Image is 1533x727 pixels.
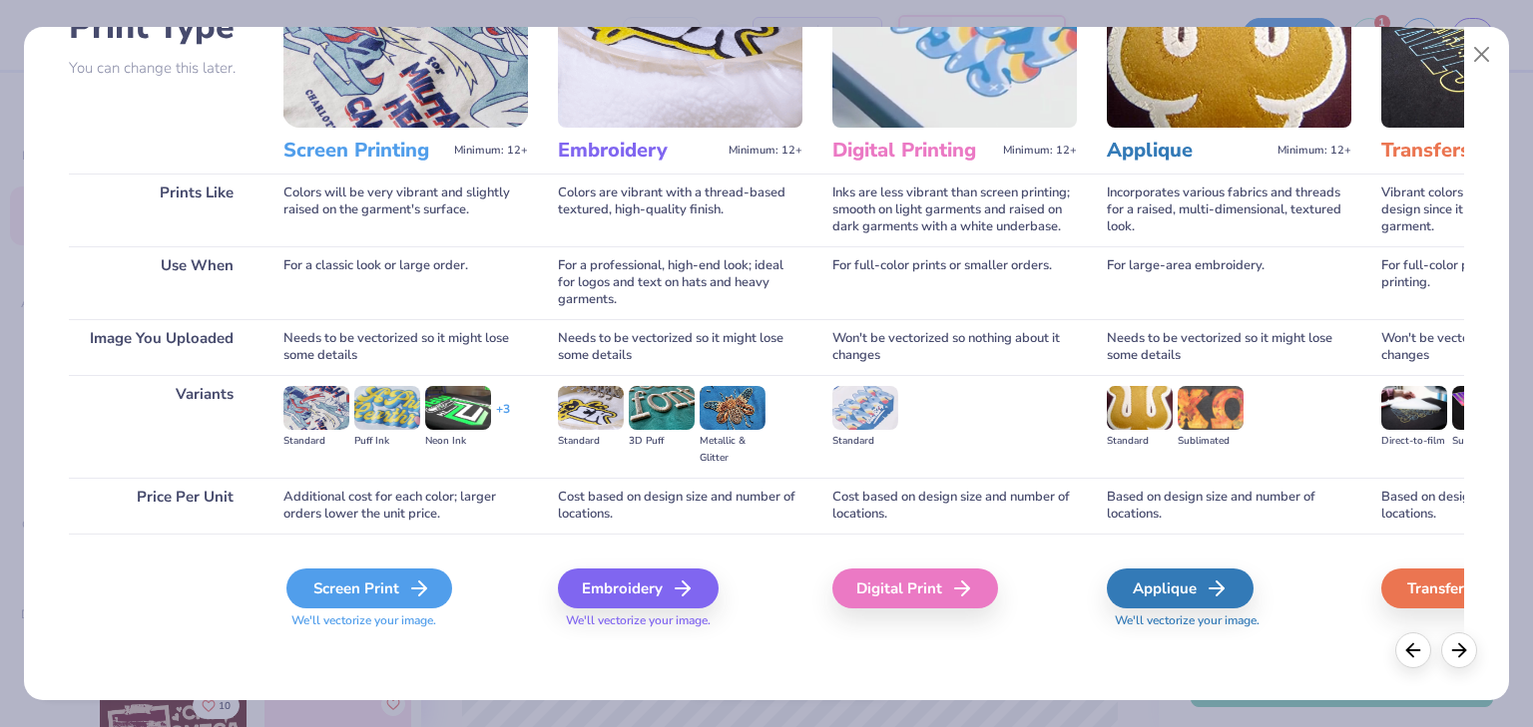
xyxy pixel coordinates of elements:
div: For a professional, high-end look; ideal for logos and text on hats and heavy garments. [558,246,802,319]
div: Prints Like [69,174,254,246]
div: Cost based on design size and number of locations. [832,478,1077,534]
img: 3D Puff [629,386,695,430]
div: Direct-to-film [1381,433,1447,450]
img: Direct-to-film [1381,386,1447,430]
span: Minimum: 12+ [1003,144,1077,158]
div: Colors will be very vibrant and slightly raised on the garment's surface. [283,174,528,246]
img: Sublimated [1178,386,1244,430]
img: Neon Ink [425,386,491,430]
span: Minimum: 12+ [729,144,802,158]
img: Metallic & Glitter [700,386,766,430]
h3: Digital Printing [832,138,995,164]
span: Minimum: 12+ [454,144,528,158]
div: Inks are less vibrant than screen printing; smooth on light garments and raised on dark garments ... [832,174,1077,246]
img: Standard [283,386,349,430]
div: Supacolor [1452,433,1518,450]
div: For a classic look or large order. [283,246,528,319]
div: For large-area embroidery. [1107,246,1351,319]
img: Puff Ink [354,386,420,430]
span: We'll vectorize your image. [558,612,802,629]
div: Image You Uploaded [69,319,254,375]
div: Incorporates various fabrics and threads for a raised, multi-dimensional, textured look. [1107,174,1351,246]
div: Colors are vibrant with a thread-based textured, high-quality finish. [558,174,802,246]
div: Won't be vectorized so nothing about it changes [832,319,1077,375]
div: Standard [558,433,624,450]
div: Transfers [1381,568,1528,608]
div: Additional cost for each color; larger orders lower the unit price. [283,478,528,534]
p: You can change this later. [69,60,254,77]
div: Screen Print [286,568,452,608]
div: Sublimated [1178,433,1244,450]
div: 3D Puff [629,433,695,450]
div: Needs to be vectorized so it might lose some details [1107,319,1351,375]
div: Embroidery [558,568,719,608]
div: Cost based on design size and number of locations. [558,478,802,534]
img: Standard [558,386,624,430]
button: Close [1463,36,1501,74]
h3: Screen Printing [283,138,446,164]
div: Applique [1107,568,1254,608]
div: + 3 [496,401,510,435]
div: Metallic & Glitter [700,433,766,467]
h3: Applique [1107,138,1270,164]
span: Minimum: 12+ [1277,144,1351,158]
div: Standard [283,433,349,450]
div: Digital Print [832,568,998,608]
img: Standard [1107,386,1173,430]
div: Use When [69,246,254,319]
div: Standard [1107,433,1173,450]
div: Standard [832,433,898,450]
div: Variants [69,375,254,478]
span: We'll vectorize your image. [1107,612,1351,629]
span: We'll vectorize your image. [283,612,528,629]
div: Based on design size and number of locations. [1107,478,1351,534]
div: Puff Ink [354,433,420,450]
h3: Embroidery [558,138,721,164]
img: Supacolor [1452,386,1518,430]
div: Price Per Unit [69,478,254,534]
div: Needs to be vectorized so it might lose some details [558,319,802,375]
div: Neon Ink [425,433,491,450]
div: For full-color prints or smaller orders. [832,246,1077,319]
img: Standard [832,386,898,430]
div: Needs to be vectorized so it might lose some details [283,319,528,375]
